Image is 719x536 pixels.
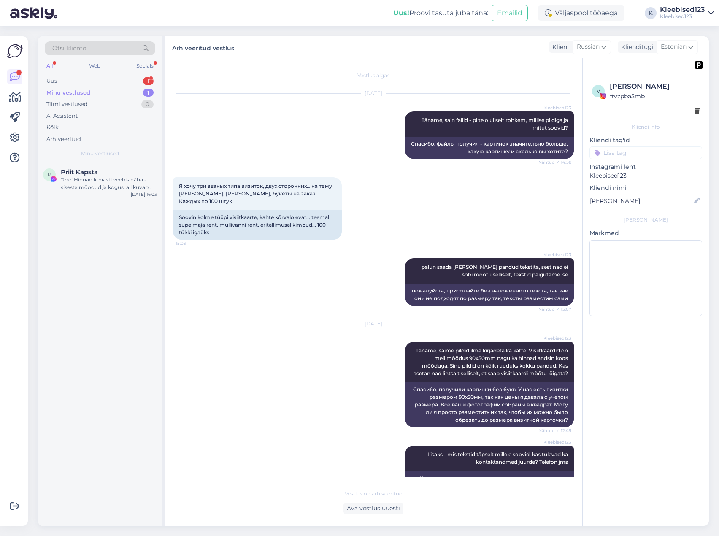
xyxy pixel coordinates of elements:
[405,137,574,159] div: Спасибо, файлы получил - картинок значительно больше, какую картинку и сколько вы хотите?
[589,162,702,171] p: Instagrami leht
[492,5,528,21] button: Emailid
[179,183,333,204] span: Я хочу три званых типа визиток, двух сторонних… на тему [PERSON_NAME], [PERSON_NAME], букеты на з...
[589,146,702,159] input: Lisa tag
[143,89,154,97] div: 1
[589,136,702,145] p: Kliendi tag'id
[141,100,154,108] div: 0
[661,42,687,51] span: Estonian
[610,81,700,92] div: [PERSON_NAME]
[414,347,569,376] span: Täname, saime pildid ilma kirjadeta ka kätte. Visiitkaardid on meil mõõdus 90x50mm nagu ka hinnad...
[660,13,705,20] div: Kleebised123
[540,252,571,258] span: Kleebised123
[81,150,119,157] span: Minu vestlused
[173,89,574,97] div: [DATE]
[422,117,569,131] span: Täname, sain failid - pilte oluliselt rohkem, millise pildiga ja mitut soovid?
[46,112,78,120] div: AI Assistent
[405,471,574,493] div: Кроме того - какие именно тексты вы хотите, контакты тоже будут? телефон
[618,43,654,51] div: Klienditugi
[131,191,157,198] div: [DATE] 16:03
[549,43,570,51] div: Klient
[589,123,702,131] div: Kliendi info
[589,216,702,224] div: [PERSON_NAME]
[538,428,571,434] span: Nähtud ✓ 12:45
[589,184,702,192] p: Kliendi nimi
[46,77,57,85] div: Uus
[61,176,157,191] div: Tere! Hinnad kenasti veebis näha - sisesta mõõdud ja kogus, all kuvab kohe
[45,60,54,71] div: All
[660,6,705,13] div: Kleebised123
[540,105,571,111] span: Kleebised123
[577,42,600,51] span: Russian
[538,306,571,312] span: Nähtud ✓ 15:07
[176,240,207,246] span: 15:03
[345,490,403,498] span: Vestlus on arhiveeritud
[46,100,88,108] div: Tiimi vestlused
[393,9,409,17] b: Uus!
[540,335,571,341] span: Kleebised123
[173,72,574,79] div: Vestlus algas
[393,8,488,18] div: Proovi tasuta juba täna:
[61,168,98,176] span: Priit Kapsta
[538,159,571,165] span: Nähtud ✓ 14:58
[597,88,600,94] span: v
[173,210,342,240] div: Soovin kolme tüüpi visiitkaarte, kahte kõrvalolevat... teemal supelmaja rent, mullivanni rent, er...
[143,77,154,85] div: 1
[645,7,657,19] div: K
[589,229,702,238] p: Märkmed
[589,171,702,180] p: Kleebised123
[87,60,102,71] div: Web
[590,196,692,206] input: Lisa nimi
[422,264,569,278] span: palun saada [PERSON_NAME] pandud tekstita, sest nad ei sobi mõõtu selliselt, tekstid paigutame ise
[660,6,714,20] a: Kleebised123Kleebised123
[695,61,703,69] img: pd
[427,451,569,465] span: Lisaks - mis tekstid täpselt millele soovid, kas tulevad ka kontaktandmed juurde? Telefon jms
[7,43,23,59] img: Askly Logo
[135,60,155,71] div: Socials
[405,284,574,306] div: пожалуйста, присылайте без наложенного текста, так как они не подходят по размеру так, тексты раз...
[48,171,51,178] span: P
[343,503,403,514] div: Ava vestlus uuesti
[540,439,571,445] span: Kleebised123
[172,41,234,53] label: Arhiveeritud vestlus
[52,44,86,53] span: Otsi kliente
[46,123,59,132] div: Kõik
[173,320,574,328] div: [DATE]
[405,382,574,427] div: Спасибо, получили картинки без букв. У нас есть визитки размером 90х50мм, так как цены я давала с...
[610,92,700,101] div: # vzpba5mb
[46,135,81,143] div: Arhiveeritud
[538,5,624,21] div: Väljaspool tööaega
[46,89,90,97] div: Minu vestlused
